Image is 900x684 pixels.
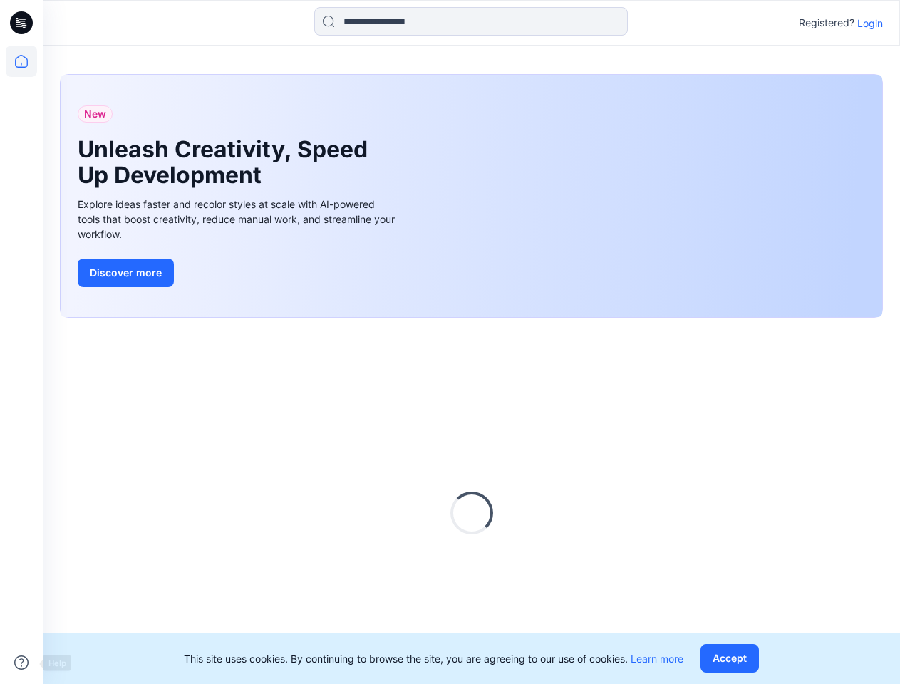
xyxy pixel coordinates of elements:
p: This site uses cookies. By continuing to browse the site, you are agreeing to our use of cookies. [184,651,683,666]
p: Registered? [799,14,854,31]
h1: Unleash Creativity, Speed Up Development [78,137,377,188]
button: Discover more [78,259,174,287]
a: Learn more [631,653,683,665]
button: Accept [700,644,759,673]
div: Explore ideas faster and recolor styles at scale with AI-powered tools that boost creativity, red... [78,197,398,242]
a: Discover more [78,259,398,287]
span: New [84,105,106,123]
p: Login [857,16,883,31]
